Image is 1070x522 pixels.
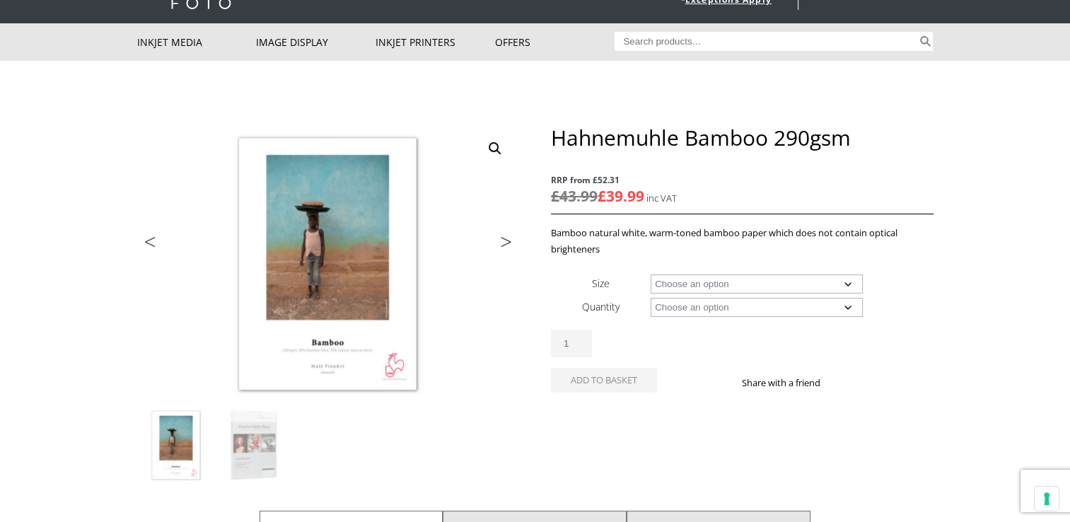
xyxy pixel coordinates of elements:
[837,377,849,388] img: facebook sharing button
[871,377,883,388] img: email sharing button
[551,186,598,206] bdi: 43.99
[742,375,837,391] p: Share with a friend
[592,277,610,290] label: Size
[598,186,644,206] bdi: 39.99
[216,407,292,484] img: Hahnemuhle Bamboo 290gsm - Image 2
[598,186,606,206] span: £
[376,23,495,61] a: Inkjet Printers
[1035,487,1059,511] button: Your consent preferences for tracking technologies
[582,300,620,313] label: Quantity
[551,225,933,257] p: Bamboo natural white, warm-toned bamboo paper which does not contain optical brighteners
[495,23,615,61] a: Offers
[256,23,376,61] a: Image Display
[482,136,508,161] a: View full-screen image gallery
[854,377,866,388] img: twitter sharing button
[615,32,917,51] input: Search products…
[551,186,559,206] span: £
[138,407,214,484] img: Hahnemuhle Bamboo 290gsm
[551,124,933,151] h1: Hahnemuhle Bamboo 290gsm
[551,368,657,393] button: Add to basket
[917,32,934,51] button: Search
[551,330,592,357] input: Product quantity
[551,172,933,188] span: RRP from £52.31
[137,23,257,61] a: Inkjet Media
